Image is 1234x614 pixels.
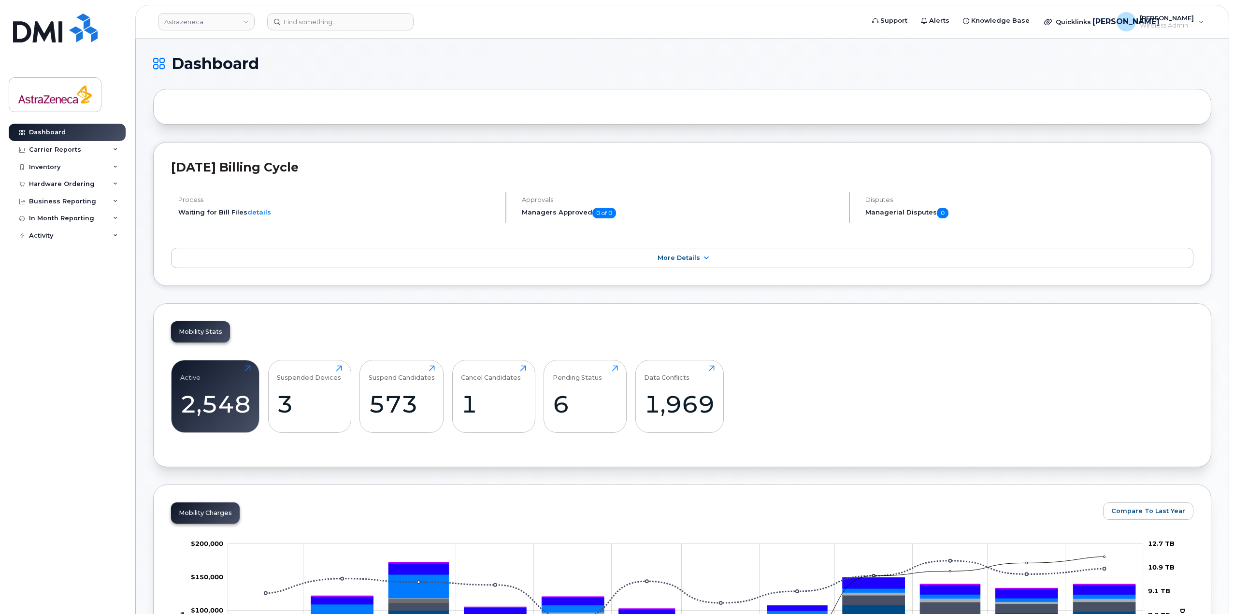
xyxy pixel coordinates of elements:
[180,365,201,381] div: Active
[172,57,259,71] span: Dashboard
[461,365,526,427] a: Cancel Candidates1
[180,390,251,418] div: 2,548
[644,365,689,381] div: Data Conflicts
[592,208,616,218] span: 0 of 0
[644,390,715,418] div: 1,969
[277,365,342,427] a: Suspended Devices3
[461,390,526,418] div: 1
[522,208,841,218] h5: Managers Approved
[553,365,618,427] a: Pending Status6
[369,365,435,427] a: Suspend Candidates573
[180,365,251,427] a: Active2,548
[553,365,602,381] div: Pending Status
[171,160,1193,174] h2: [DATE] Billing Cycle
[522,196,841,203] h4: Approvals
[369,365,435,381] div: Suspend Candidates
[191,573,223,581] tspan: $150,000
[1148,587,1170,595] tspan: 9.1 TB
[1148,540,1175,547] tspan: 12.7 TB
[191,573,223,581] g: $0
[1111,506,1185,515] span: Compare To Last Year
[191,606,223,614] g: $0
[1148,563,1175,571] tspan: 10.9 TB
[644,365,715,427] a: Data Conflicts1,969
[277,365,341,381] div: Suspended Devices
[937,208,948,218] span: 0
[178,208,497,217] li: Waiting for Bill Files
[658,254,700,261] span: More Details
[277,390,342,418] div: 3
[191,540,223,547] g: $0
[191,606,223,614] tspan: $100,000
[553,390,618,418] div: 6
[865,196,1193,203] h4: Disputes
[461,365,521,381] div: Cancel Candidates
[247,208,271,216] a: details
[1103,502,1193,520] button: Compare To Last Year
[865,208,1193,218] h5: Managerial Disputes
[178,196,497,203] h4: Process
[191,540,223,547] tspan: $200,000
[369,390,435,418] div: 573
